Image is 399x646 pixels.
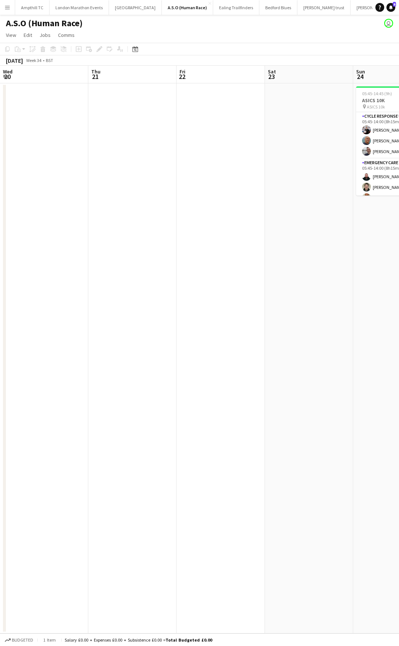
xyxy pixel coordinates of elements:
h1: A.S.O (Human Race) [6,18,83,29]
span: 21 [90,72,100,81]
span: ASICS 10k [367,104,385,110]
app-user-avatar: Mark Boobier [384,19,393,28]
button: Ampthill TC [15,0,50,15]
span: 22 [178,72,185,81]
span: Wed [3,68,13,75]
span: Total Budgeted £0.00 [166,637,212,643]
span: Sat [268,68,276,75]
button: [PERSON_NAME] trust [297,0,351,15]
div: [DATE] [6,57,23,64]
span: 23 [267,72,276,81]
span: Thu [91,68,100,75]
span: Edit [24,32,32,38]
div: BST [46,58,53,63]
button: A.S.O (Human Race) [162,0,213,15]
a: Jobs [37,30,54,40]
span: Comms [58,32,75,38]
span: 20 [2,72,13,81]
button: Bedford Blues [259,0,297,15]
span: Budgeted [12,638,33,643]
a: 6 [386,3,395,12]
span: Fri [180,68,185,75]
span: View [6,32,16,38]
button: London Marathon Events [50,0,109,15]
span: Sun [356,68,365,75]
button: Ealing Trailfinders [213,0,259,15]
span: 05:45-14:45 (9h) [362,91,392,96]
a: View [3,30,19,40]
span: Week 34 [24,58,43,63]
a: Edit [21,30,35,40]
button: [GEOGRAPHIC_DATA] [109,0,162,15]
span: 1 item [41,637,58,643]
span: 6 [393,2,396,7]
a: Comms [55,30,78,40]
span: 24 [355,72,365,81]
button: Budgeted [4,636,34,644]
button: [PERSON_NAME] [351,0,394,15]
span: Jobs [40,32,51,38]
div: Salary £0.00 + Expenses £0.00 + Subsistence £0.00 = [65,637,212,643]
